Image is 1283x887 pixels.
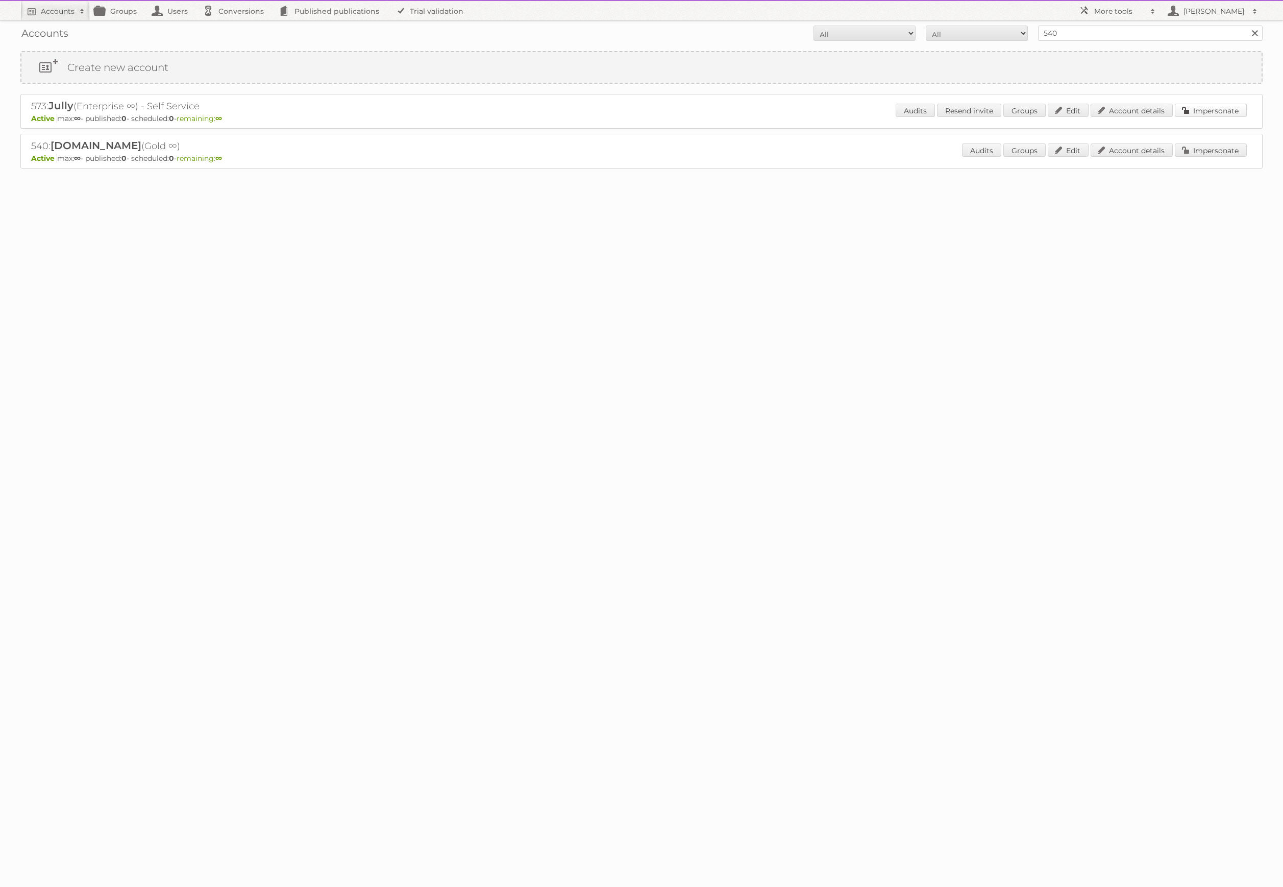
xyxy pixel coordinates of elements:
[21,52,1262,83] a: Create new account
[896,104,935,117] a: Audits
[31,100,388,113] h2: 573: (Enterprise ∞) - Self Service
[389,1,474,20] a: Trial validation
[215,114,222,123] strong: ∞
[121,154,127,163] strong: 0
[1094,6,1145,16] h2: More tools
[31,114,1252,123] p: max: - published: - scheduled: -
[177,154,222,163] span: remaining:
[169,114,174,123] strong: 0
[937,104,1001,117] a: Resend invite
[90,1,147,20] a: Groups
[41,6,75,16] h2: Accounts
[1161,1,1263,20] a: [PERSON_NAME]
[1003,143,1046,157] a: Groups
[198,1,274,20] a: Conversions
[1091,143,1173,157] a: Account details
[74,154,81,163] strong: ∞
[31,114,57,123] span: Active
[962,143,1001,157] a: Audits
[20,1,90,20] a: Accounts
[1048,104,1089,117] a: Edit
[31,154,57,163] span: Active
[31,154,1252,163] p: max: - published: - scheduled: -
[147,1,198,20] a: Users
[1003,104,1046,117] a: Groups
[74,114,81,123] strong: ∞
[177,114,222,123] span: remaining:
[274,1,389,20] a: Published publications
[1091,104,1173,117] a: Account details
[48,100,73,112] span: Jully
[215,154,222,163] strong: ∞
[1181,6,1247,16] h2: [PERSON_NAME]
[121,114,127,123] strong: 0
[1175,104,1247,117] a: Impersonate
[169,154,174,163] strong: 0
[1175,143,1247,157] a: Impersonate
[1074,1,1161,20] a: More tools
[1048,143,1089,157] a: Edit
[31,139,388,153] h2: 540: (Gold ∞)
[51,139,141,152] span: [DOMAIN_NAME]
